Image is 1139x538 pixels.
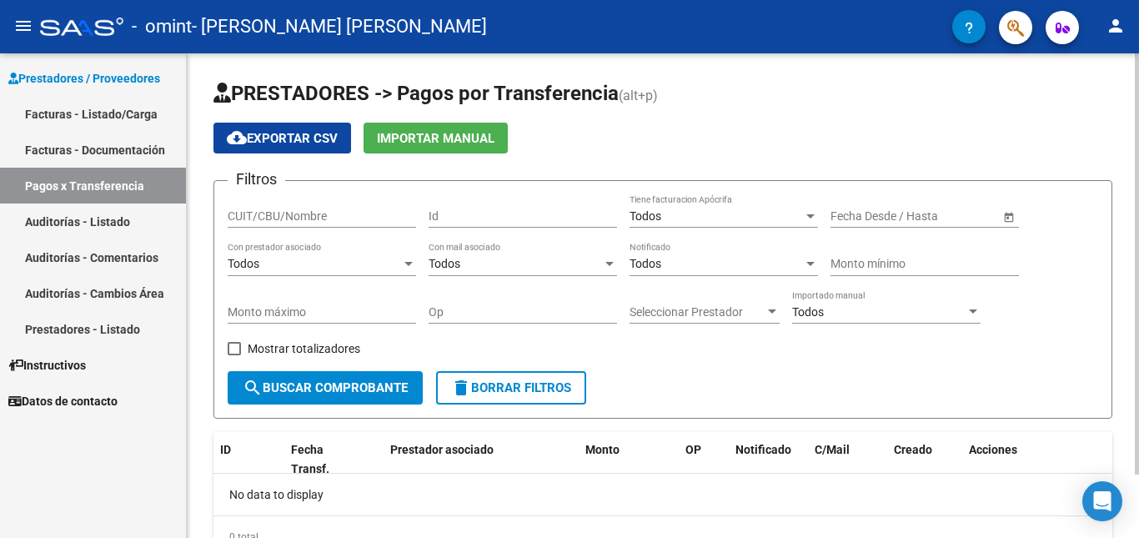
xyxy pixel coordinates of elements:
[815,443,850,456] span: C/Mail
[377,131,494,146] span: Importar Manual
[830,209,882,224] input: Start date
[213,82,619,105] span: PRESTADORES -> Pagos por Transferencia
[8,356,86,375] span: Instructivos
[451,380,571,395] span: Borrar Filtros
[228,257,259,270] span: Todos
[962,432,1112,487] datatable-header-cell: Acciones
[887,432,962,487] datatable-header-cell: Creado
[390,443,494,456] span: Prestador asociado
[894,443,932,456] span: Creado
[1106,16,1126,36] mat-icon: person
[291,443,329,475] span: Fecha Transf.
[792,305,824,319] span: Todos
[248,339,360,359] span: Mostrar totalizadores
[735,443,791,456] span: Notificado
[679,432,729,487] datatable-header-cell: OP
[896,209,978,224] input: End date
[429,257,460,270] span: Todos
[630,209,661,223] span: Todos
[213,123,351,153] button: Exportar CSV
[585,443,620,456] span: Monto
[808,432,887,487] datatable-header-cell: C/Mail
[227,128,247,148] mat-icon: cloud_download
[227,131,338,146] span: Exportar CSV
[8,69,160,88] span: Prestadores / Proveedores
[284,432,359,487] datatable-header-cell: Fecha Transf.
[213,474,1112,515] div: No data to display
[630,257,661,270] span: Todos
[192,8,487,45] span: - [PERSON_NAME] [PERSON_NAME]
[243,378,263,398] mat-icon: search
[13,16,33,36] mat-icon: menu
[213,432,284,487] datatable-header-cell: ID
[579,432,679,487] datatable-header-cell: Monto
[729,432,808,487] datatable-header-cell: Notificado
[969,443,1017,456] span: Acciones
[220,443,231,456] span: ID
[619,88,658,103] span: (alt+p)
[364,123,508,153] button: Importar Manual
[685,443,701,456] span: OP
[228,371,423,405] button: Buscar Comprobante
[243,380,408,395] span: Buscar Comprobante
[8,392,118,410] span: Datos de contacto
[1082,481,1122,521] div: Open Intercom Messenger
[132,8,192,45] span: - omint
[630,305,765,319] span: Seleccionar Prestador
[384,432,579,487] datatable-header-cell: Prestador asociado
[436,371,586,405] button: Borrar Filtros
[451,378,471,398] mat-icon: delete
[1000,208,1017,225] button: Open calendar
[228,168,285,191] h3: Filtros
